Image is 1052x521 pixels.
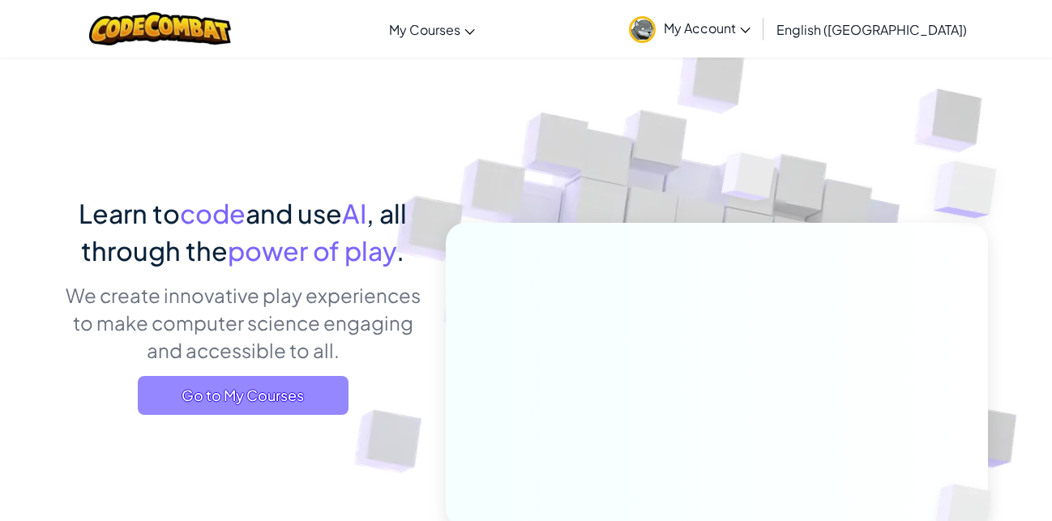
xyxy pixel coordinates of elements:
[621,3,759,54] a: My Account
[664,19,751,36] span: My Account
[79,197,180,229] span: Learn to
[342,197,366,229] span: AI
[138,376,349,415] a: Go to My Courses
[381,7,483,51] a: My Courses
[180,197,246,229] span: code
[396,234,404,267] span: .
[691,121,808,241] img: Overlap cubes
[776,21,967,38] span: English ([GEOGRAPHIC_DATA])
[389,21,460,38] span: My Courses
[228,234,396,267] span: power of play
[901,122,1041,258] img: Overlap cubes
[768,7,975,51] a: English ([GEOGRAPHIC_DATA])
[246,197,342,229] span: and use
[64,281,421,364] p: We create innovative play experiences to make computer science engaging and accessible to all.
[629,16,656,43] img: avatar
[89,12,231,45] img: CodeCombat logo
